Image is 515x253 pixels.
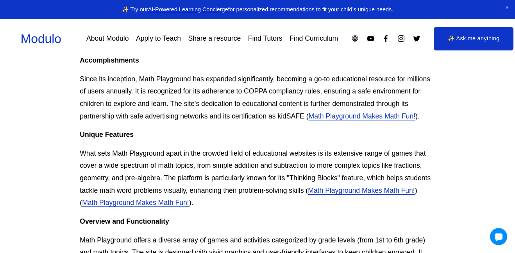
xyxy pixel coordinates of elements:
[80,131,134,138] strong: Unique Features
[290,32,338,45] a: Find Curriculum
[80,217,169,225] strong: Overview and Functionality
[308,187,415,194] a: Math Playground Makes Math Fun!
[367,34,375,43] a: YouTube
[397,34,405,43] a: Instagram
[413,34,421,43] a: Twitter
[21,32,61,46] a: Modulo
[80,73,435,123] p: Since its inception, Math Playground has expanded significantly, becoming a go-to educational res...
[351,34,359,43] a: Apple Podcasts
[248,32,283,45] a: Find Tutors
[309,112,416,120] a: Math Playground Makes Math Fun!
[80,147,435,209] p: What sets Math Playground apart in the crowded field of educational websites is its extensive ran...
[382,34,390,43] a: Facebook
[82,199,189,206] a: Math Playground Makes Math Fun!
[434,27,514,50] a: ✨ Ask me anything
[80,56,139,64] strong: Accomplishments
[148,6,228,13] a: AI-Powered Learning Concierge
[188,32,241,45] a: Share a resource
[136,32,181,45] a: Apply to Teach
[86,32,129,45] a: About Modulo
